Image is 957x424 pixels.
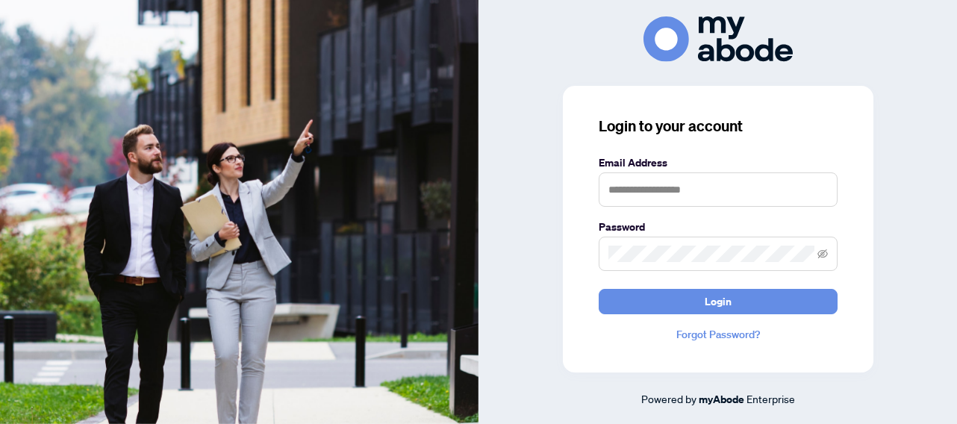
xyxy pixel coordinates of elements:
[599,155,838,171] label: Email Address
[699,391,744,408] a: myAbode
[599,219,838,235] label: Password
[705,290,732,314] span: Login
[599,289,838,314] button: Login
[599,116,838,137] h3: Login to your account
[643,16,793,62] img: ma-logo
[599,326,838,343] a: Forgot Password?
[817,249,828,259] span: eye-invisible
[746,392,795,405] span: Enterprise
[641,392,696,405] span: Powered by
